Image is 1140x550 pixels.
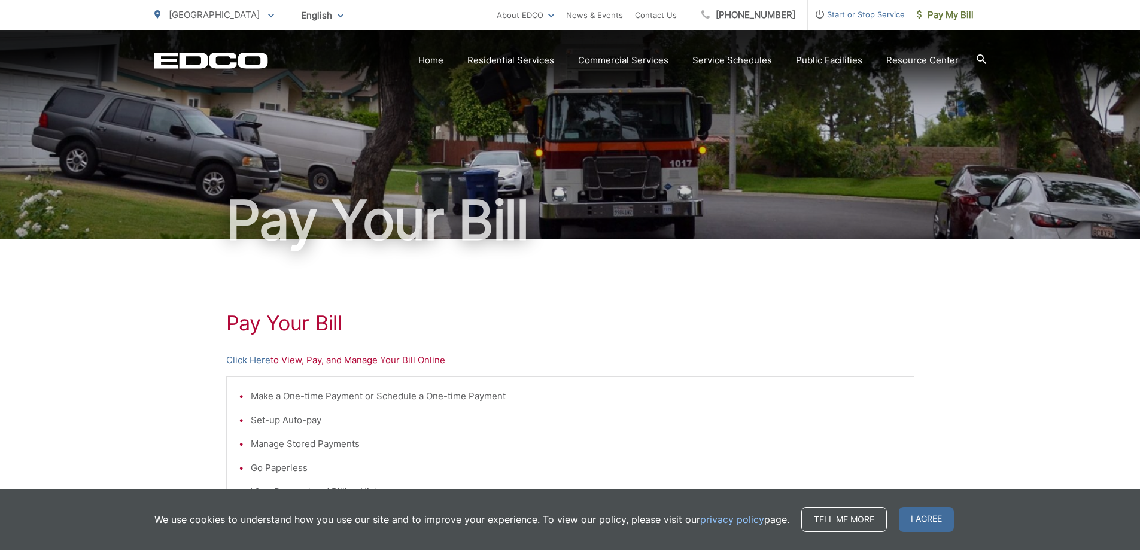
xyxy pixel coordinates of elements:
[154,190,986,250] h1: Pay Your Bill
[251,437,902,451] li: Manage Stored Payments
[899,507,954,532] span: I agree
[292,5,352,26] span: English
[886,53,959,68] a: Resource Center
[154,512,789,527] p: We use cookies to understand how you use our site and to improve your experience. To view our pol...
[700,512,764,527] a: privacy policy
[497,8,554,22] a: About EDCO
[169,9,260,20] span: [GEOGRAPHIC_DATA]
[566,8,623,22] a: News & Events
[251,413,902,427] li: Set-up Auto-pay
[796,53,862,68] a: Public Facilities
[251,485,902,499] li: View Payment and Billing History
[226,353,914,367] p: to View, Pay, and Manage Your Bill Online
[418,53,443,68] a: Home
[251,389,902,403] li: Make a One-time Payment or Schedule a One-time Payment
[251,461,902,475] li: Go Paperless
[692,53,772,68] a: Service Schedules
[226,311,914,335] h1: Pay Your Bill
[801,507,887,532] a: Tell me more
[578,53,668,68] a: Commercial Services
[226,353,270,367] a: Click Here
[917,8,974,22] span: Pay My Bill
[635,8,677,22] a: Contact Us
[154,52,268,69] a: EDCD logo. Return to the homepage.
[467,53,554,68] a: Residential Services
